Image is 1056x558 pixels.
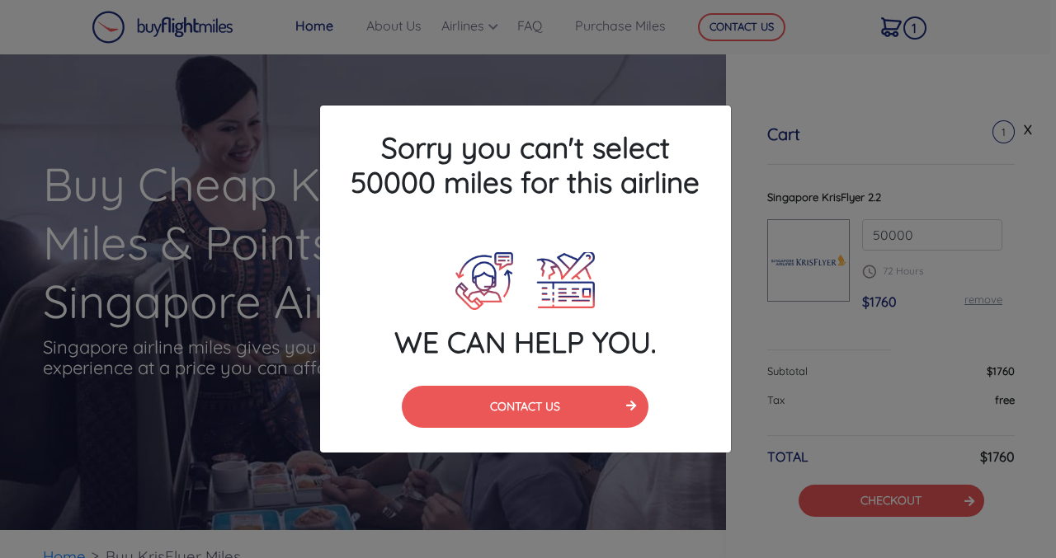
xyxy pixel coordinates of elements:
img: Call [455,252,513,310]
button: CONTACT US [402,386,648,428]
h4: Sorry you can't select 50000 miles for this airline [320,106,731,224]
img: Plane Ticket [536,252,595,310]
h4: WE CAN HELP YOU. [320,325,731,359]
a: CONTACT US [402,397,648,414]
